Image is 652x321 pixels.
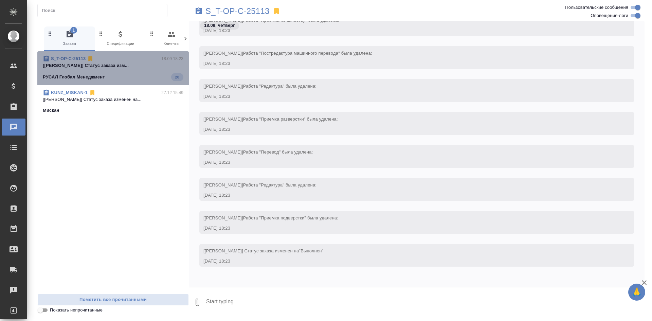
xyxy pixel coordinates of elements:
[203,225,611,232] div: [DATE] 18:23
[43,62,183,69] p: [[PERSON_NAME]] Статус заказа изм...
[149,30,155,37] svg: Зажми и перетащи, чтобы поменять порядок вкладок
[41,296,185,304] span: Пометить все прочитанными
[203,60,611,67] div: [DATE] 18:23
[98,30,104,37] svg: Зажми и перетащи, чтобы поменять порядок вкладок
[565,4,628,11] span: Пользовательские сообщения
[299,248,323,253] span: "Выполнен"
[70,27,77,34] span: 1
[37,85,189,118] div: KUNZ_MISKAN-127.12 15:49[[PERSON_NAME]] Статус заказа изменен на...Мискан
[203,159,611,166] div: [DATE] 18:23
[204,22,235,29] p: 18.09, четверг
[203,117,338,122] span: [[PERSON_NAME]]
[203,84,316,89] span: [[PERSON_NAME]]
[203,126,611,133] div: [DATE] 18:23
[98,30,143,47] span: Спецификации
[171,74,183,81] span: 20
[243,182,316,188] span: Работа "Редактура" была удалена:
[243,84,316,89] span: Работа "Редактура" была удалена:
[161,89,183,96] p: 27.12 15:49
[37,51,189,85] div: S_T-OP-C-2511318.09 18:23[[PERSON_NAME]] Статус заказа изм...РУСАЛ Глобал Менеджмент20
[42,6,167,15] input: Поиск
[205,8,270,15] a: S_T-OP-C-25113
[51,56,86,61] a: S_T-OP-C-25113
[203,248,323,253] span: [[PERSON_NAME]] Статус заказа изменен на
[243,51,372,56] span: Работа "Постредактура машинного перевода" была удалена:
[243,215,338,220] span: Работа "Приемка подверстки" была удалена:
[631,285,642,299] span: 🙏
[203,93,611,100] div: [DATE] 18:23
[43,74,105,81] p: РУСАЛ Глобал Менеджмент
[149,30,194,47] span: Клиенты
[89,89,96,96] svg: Отписаться
[203,149,313,155] span: [[PERSON_NAME]]
[161,55,183,62] p: 18.09 18:23
[591,12,628,19] span: Оповещения-логи
[203,258,611,265] div: [DATE] 18:23
[47,30,53,37] svg: Зажми и перетащи, чтобы поменять порядок вкладок
[37,294,189,306] button: Пометить все прочитанными
[628,284,645,301] button: 🙏
[243,149,313,155] span: Работа "Перевод" была удалена:
[43,96,183,103] p: [[PERSON_NAME]] Статус заказа изменен на...
[203,51,372,56] span: [[PERSON_NAME]]
[203,182,316,188] span: [[PERSON_NAME]]
[203,215,338,220] span: [[PERSON_NAME]]
[51,90,88,95] a: KUNZ_MISKAN-1
[43,107,59,114] p: Мискан
[87,55,94,62] svg: Отписаться
[243,117,338,122] span: Работа "Приемка разверстки" была удалена:
[50,307,103,314] span: Показать непрочитанные
[203,192,611,199] div: [DATE] 18:23
[47,30,92,47] span: Заказы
